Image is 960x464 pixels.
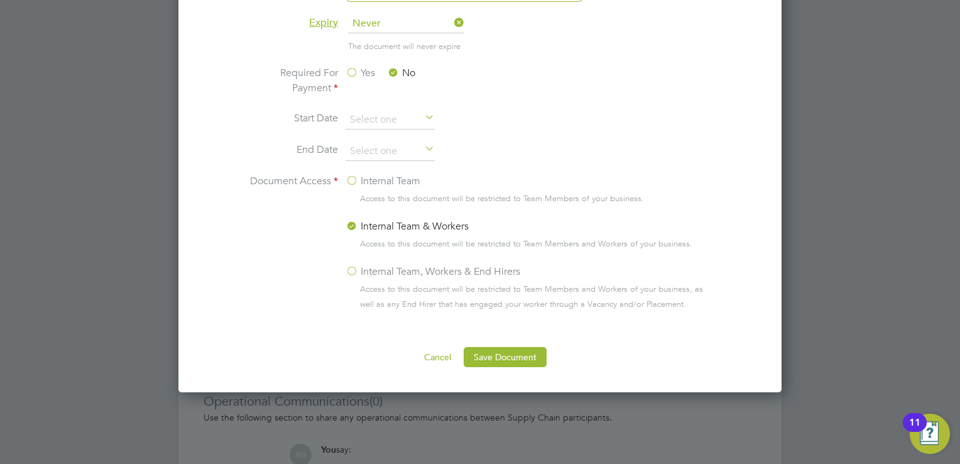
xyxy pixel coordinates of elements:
label: Required For Payment [244,65,338,96]
label: Internal Team [346,174,420,189]
span: The document will never expire [348,41,461,52]
button: Open Resource Center, 11 new notifications [910,414,950,454]
label: No [387,65,415,80]
input: Select one [346,142,435,161]
label: Start Date [244,111,338,127]
label: End Date [244,142,338,158]
label: Document Access [244,174,338,322]
label: Internal Team, Workers & End Hirers [346,264,520,279]
span: Expiry [309,16,338,29]
button: Cancel [414,347,461,367]
button: Save Document [464,347,547,367]
span: Access to this document will be restricted to Team Members of your business. [360,191,644,206]
input: Select one [346,111,435,130]
span: Access to this document will be restricted to Team Members and Workers of your business. [360,236,692,251]
span: Never [348,14,464,33]
label: Yes [346,65,375,80]
div: 11 [909,423,920,439]
span: Access to this document will be restricted to Team Members and Workers of your business, as well ... [360,282,716,312]
label: Internal Team & Workers [346,219,469,234]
